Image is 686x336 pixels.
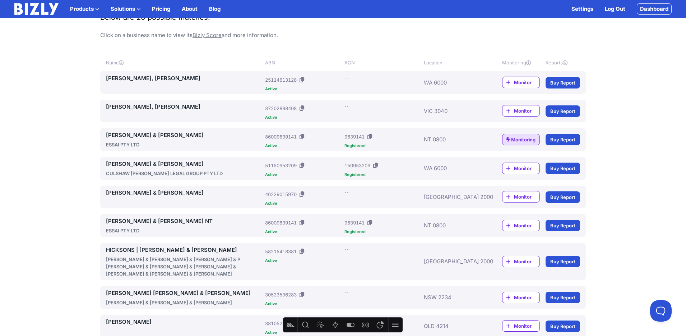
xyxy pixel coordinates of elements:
div: ESSAI PTY LTD [106,227,262,234]
div: [PERSON_NAME] & [PERSON_NAME] & [PERSON_NAME] [106,299,262,306]
div: Active [265,173,342,177]
a: [PERSON_NAME] & [PERSON_NAME] [106,189,262,197]
div: 25114613128 [265,76,297,83]
a: Monitor [502,220,540,231]
span: Monitor [514,165,539,172]
div: CULSHAW [PERSON_NAME] LEGAL GROUP PTY LTD [106,170,262,177]
div: NT 0800 [424,131,481,148]
div: 9639141 [344,133,365,140]
a: [PERSON_NAME] & [PERSON_NAME] [106,160,262,168]
div: 86009639141 [265,219,297,226]
a: [PERSON_NAME], [PERSON_NAME] [106,74,262,83]
a: HICKSONS | [PERSON_NAME] & [PERSON_NAME] [106,246,262,254]
div: 37202898408 [265,105,297,112]
div: NT 0800 [424,217,481,234]
div: WA 6000 [424,74,481,91]
a: Monitor [502,105,540,117]
a: Buy Report [546,220,580,231]
a: [PERSON_NAME] [106,318,262,326]
div: Name [106,59,262,66]
a: Monitor [502,320,540,332]
div: Active [265,331,342,335]
div: Active [265,87,342,91]
div: 9639141 [344,219,365,226]
a: Buy Report [546,105,580,117]
div: Active [265,144,342,148]
a: [PERSON_NAME], [PERSON_NAME] [106,103,262,111]
div: Registered [344,173,421,177]
span: Monitoring [511,136,536,143]
div: [PERSON_NAME] & [PERSON_NAME] & [PERSON_NAME] & P [PERSON_NAME] & [PERSON_NAME] & [PERSON_NAME] &... [106,256,262,277]
div: 46229015970 [265,191,297,198]
div: [GEOGRAPHIC_DATA] 2000 [424,189,481,205]
a: Blog [209,5,221,13]
div: WA 6000 [424,160,481,177]
div: Registered [344,230,421,234]
div: -- [344,246,349,253]
div: Active [265,201,342,205]
span: Monitor [514,193,539,200]
span: Monitor [514,322,539,330]
a: Log Out [605,5,625,13]
div: 51150953209 [265,162,297,169]
button: Solutions [111,5,140,13]
button: Products [70,5,99,13]
div: 150953209 [344,162,370,169]
a: Monitor [502,191,540,203]
a: Monitor [502,163,540,174]
a: Monitor [502,77,540,88]
div: -- [344,74,349,81]
span: Monitor [514,79,539,86]
div: -- [344,289,349,296]
div: 30523536283 [265,291,297,298]
a: Monitoring [502,134,540,145]
a: Settings [571,5,593,13]
div: 38105243263 [265,320,297,327]
span: Monitor [514,294,539,301]
a: [PERSON_NAME] [PERSON_NAME] & [PERSON_NAME] [106,289,262,298]
div: Monitoring [502,59,540,66]
div: Active [265,115,342,119]
iframe: Toggle Customer Support [650,300,672,322]
a: Dashboard [637,3,672,15]
p: Click on a business name to view its and more information. [100,31,586,40]
span: Monitor [514,107,539,114]
div: Active [265,259,342,263]
a: [PERSON_NAME] & [PERSON_NAME] [106,131,262,140]
div: 86009639141 [265,133,297,140]
div: ACN [344,59,421,66]
div: VIC 3040 [424,103,481,119]
a: Buy Report [546,77,580,88]
a: Buy Report [546,163,580,174]
div: NSW 2234 [424,289,481,306]
div: Reports [546,59,580,66]
a: Monitor [502,256,540,267]
a: Buy Report [546,321,580,332]
div: QLD 4214 [424,318,481,335]
a: Buy Report [546,134,580,145]
div: ESSAI PTY LTD [106,141,262,148]
span: Monitor [514,258,539,265]
div: 58215418381 [265,248,297,255]
div: Active [265,230,342,234]
div: ABN [265,59,342,66]
a: About [182,5,198,13]
div: Registered [344,144,421,148]
a: Pricing [152,5,170,13]
a: Buy Report [546,256,580,267]
a: Buy Report [546,191,580,203]
div: Location [424,59,481,66]
a: Monitor [502,292,540,303]
a: Buy Report [546,292,580,303]
div: -- [344,189,349,196]
a: Bizly Score [193,32,222,38]
span: Monitor [514,222,539,229]
div: -- [344,103,349,110]
div: [GEOGRAPHIC_DATA] 2000 [424,246,481,277]
div: Active [265,302,342,306]
a: [PERSON_NAME] & [PERSON_NAME] NT [106,217,262,226]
